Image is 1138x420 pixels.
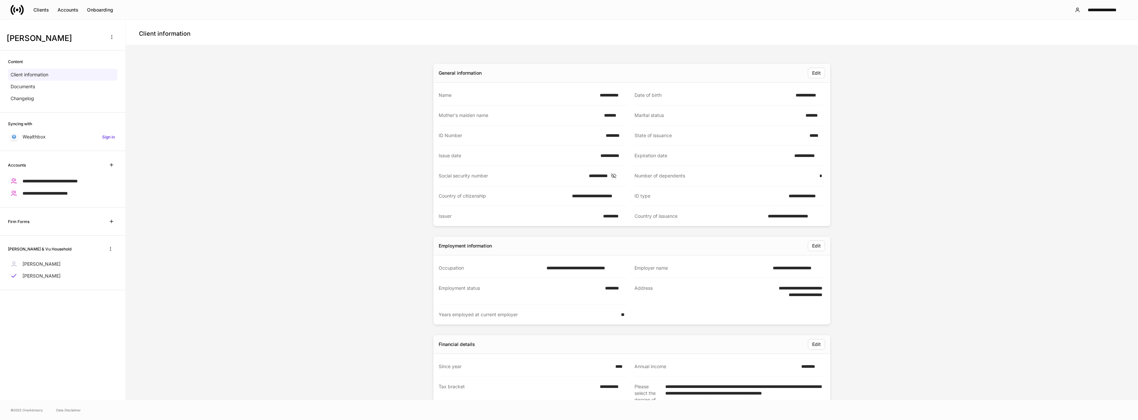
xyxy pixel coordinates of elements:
h6: Sign in [102,134,115,140]
h6: Content [8,58,23,65]
div: Name [439,92,596,98]
div: Financial details [439,341,475,348]
a: Data Disclaimer [56,407,81,413]
h6: Accounts [8,162,26,168]
div: Marital status [635,112,802,119]
a: WealthboxSign in [8,131,117,143]
a: [PERSON_NAME] [8,258,117,270]
div: ID Number [439,132,602,139]
div: Mother's maiden name [439,112,600,119]
div: Date of birth [635,92,792,98]
button: Edit [808,68,825,78]
p: Documents [11,83,35,90]
div: Country of citizenship [439,193,568,199]
div: Annual income [635,363,797,370]
div: Since year [439,363,611,370]
h6: [PERSON_NAME] & Vu Household [8,246,71,252]
div: Edit [812,342,821,347]
div: Expiration date [635,152,790,159]
h6: Firm Forms [8,218,29,225]
button: Clients [29,5,53,15]
div: Employment status [439,285,601,298]
p: Changelog [11,95,34,102]
p: Client information [11,71,48,78]
button: Edit [808,339,825,350]
h4: Client information [139,30,191,38]
p: [PERSON_NAME] [22,273,61,279]
a: Documents [8,81,117,93]
div: ID type [635,193,785,199]
div: Number of dependents [635,172,815,179]
span: © 2025 OneAdvisory [11,407,43,413]
a: [PERSON_NAME] [8,270,117,282]
div: Onboarding [87,8,113,12]
button: Onboarding [83,5,117,15]
a: Client information [8,69,117,81]
div: Issuer [439,213,599,219]
div: Years employed at current employer [439,311,617,318]
p: Wealthbox [22,134,46,140]
div: Clients [33,8,49,12]
div: Employer name [635,265,769,271]
div: Employment information [439,243,492,249]
button: Accounts [53,5,83,15]
div: Edit [812,244,821,248]
div: State of issuance [635,132,806,139]
h3: [PERSON_NAME] [7,33,102,44]
div: Occupation [439,265,543,271]
button: Edit [808,241,825,251]
a: Changelog [8,93,117,104]
div: Accounts [58,8,78,12]
p: [PERSON_NAME] [22,261,61,267]
div: Address [635,285,762,298]
div: Issue date [439,152,596,159]
div: General information [439,70,482,76]
div: Edit [812,71,821,75]
h6: Syncing with [8,121,32,127]
div: Country of issuance [635,213,764,219]
div: Social security number [439,172,585,179]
